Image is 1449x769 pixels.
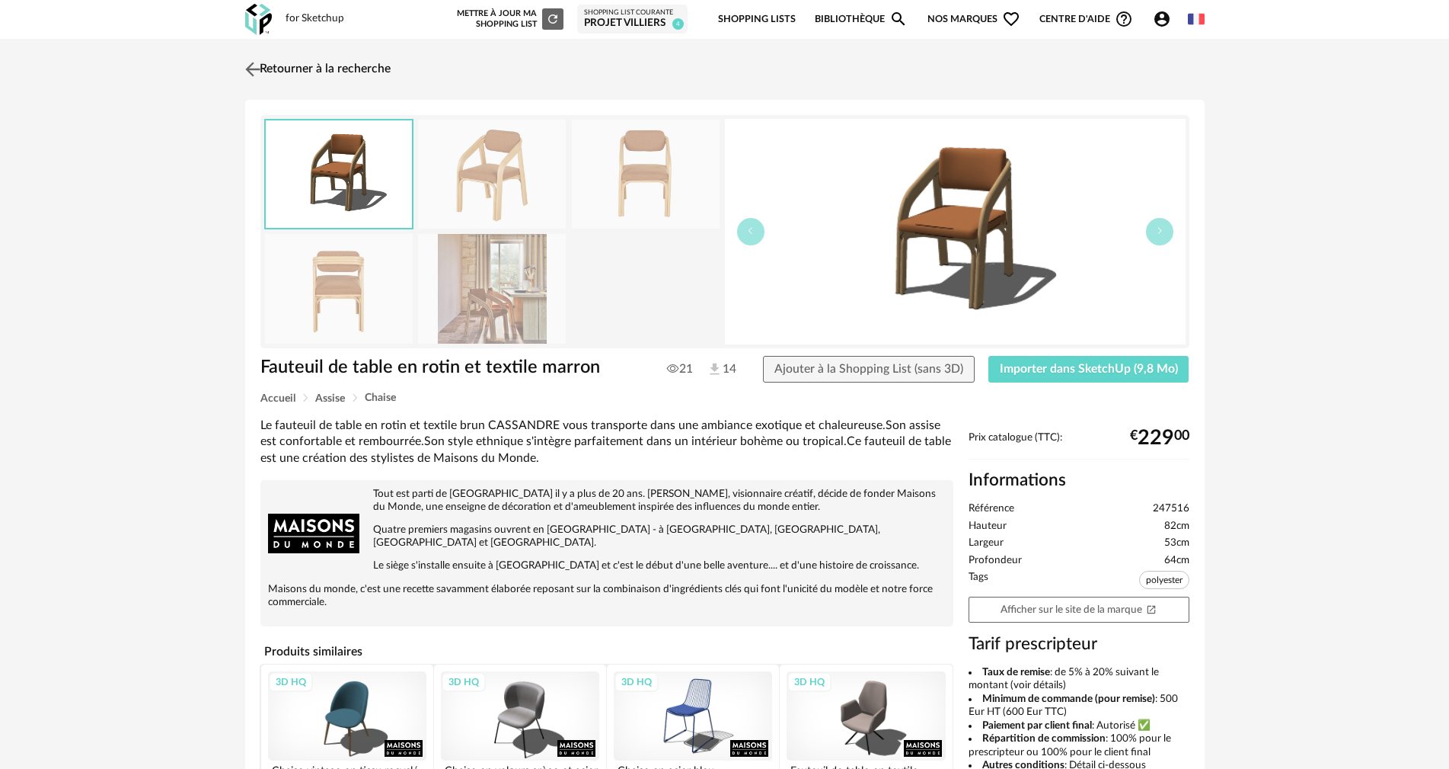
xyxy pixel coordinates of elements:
[1002,10,1020,28] span: Heart Outline icon
[969,431,1189,460] div: Prix catalogue (TTC):
[969,633,1189,655] h3: Tarif prescripteur
[584,17,681,30] div: PROJET VILLIERS
[969,693,1189,719] li: : 500 Eur HT (600 Eur TTC)
[1138,432,1174,444] span: 229
[774,363,963,375] span: Ajouter à la Shopping List (sans 3D)
[927,2,1020,37] span: Nos marques
[241,53,391,86] a: Retourner à la recherche
[315,393,345,404] span: Assise
[1115,10,1133,28] span: Help Circle Outline icon
[982,720,1092,731] b: Paiement par client final
[982,694,1155,704] b: Minimum de commande (pour remise)
[969,719,1189,733] li: : Autorisé ✅
[260,640,953,663] h4: Produits similaires
[982,733,1106,744] b: Répartition de commission
[268,559,946,572] p: Le siège s'installe ensuite à [GEOGRAPHIC_DATA] et c'est le début d'une belle aventure.... et d'u...
[1153,10,1178,28] span: Account Circle icon
[969,597,1189,623] a: Afficher sur le site de la marqueOpen In New icon
[365,393,396,403] span: Chaise
[1139,571,1189,589] span: polyester
[268,488,359,579] img: brand logo
[969,732,1189,759] li: : 100% pour le prescripteur ou 100% pour le client final
[969,469,1189,492] h2: Informations
[969,666,1189,693] li: : de 5% à 20% suivant le montant (voir détails)
[418,120,566,229] img: fauteuil-de-table-en-rotin-et-textile-marron-1000-13-40-247516_2.jpg
[1164,537,1189,550] span: 53cm
[982,667,1050,678] b: Taux de remise
[286,12,344,26] div: for Sketchup
[969,537,1004,550] span: Largeur
[707,361,735,378] span: 14
[1164,520,1189,533] span: 82cm
[1039,10,1133,28] span: Centre d'aideHelp Circle Outline icon
[268,488,946,514] p: Tout est parti de [GEOGRAPHIC_DATA] il y a plus de 20 ans. [PERSON_NAME], visionnaire créatif, dé...
[260,356,639,380] h1: Fauteuil de table en rotin et textile marron
[718,2,796,37] a: Shopping Lists
[418,234,566,343] img: fauteuil-de-table-en-rotin-et-textile-marron-1000-13-40-247516_3.jpg
[1164,554,1189,568] span: 64cm
[584,8,681,30] a: Shopping List courante PROJET VILLIERS 4
[245,4,272,35] img: OXP
[988,356,1189,383] button: Importer dans SketchUp (9,8 Mo)
[672,18,684,30] span: 4
[614,672,659,692] div: 3D HQ
[969,554,1022,568] span: Profondeur
[889,10,908,28] span: Magnify icon
[584,8,681,18] div: Shopping List courante
[268,583,946,609] p: Maisons du monde, c'est une recette savamment élaborée reposant sur la combinaison d'ingrédients ...
[269,672,313,692] div: 3D HQ
[1000,363,1178,375] span: Importer dans SketchUp (9,8 Mo)
[1130,432,1189,444] div: € 00
[572,120,720,229] img: fauteuil-de-table-en-rotin-et-textile-marron-1000-13-40-247516_4.jpg
[787,672,831,692] div: 3D HQ
[260,393,295,404] span: Accueil
[260,418,953,466] div: Le fauteuil de table en rotin et textile brun CASSANDRE vous transporte dans une ambiance exotiqu...
[707,361,723,377] img: Téléchargements
[815,2,908,37] a: BibliothèqueMagnify icon
[260,393,1189,404] div: Breadcrumb
[1188,11,1205,27] img: fr
[1153,10,1171,28] span: Account Circle icon
[725,119,1186,344] img: thumbnail.png
[454,8,563,30] div: Mettre à jour ma Shopping List
[763,356,975,383] button: Ajouter à la Shopping List (sans 3D)
[969,571,988,593] span: Tags
[1146,604,1157,614] span: Open In New icon
[268,524,946,550] p: Quatre premiers magasins ouvrent en [GEOGRAPHIC_DATA] - à [GEOGRAPHIC_DATA], [GEOGRAPHIC_DATA], [...
[969,520,1007,533] span: Hauteur
[546,14,560,23] span: Refresh icon
[241,58,263,80] img: svg+xml;base64,PHN2ZyB3aWR0aD0iMjQiIGhlaWdodD0iMjQiIHZpZXdCb3g9IjAgMCAyNCAyNCIgZmlsbD0ibm9uZSIgeG...
[969,502,1014,516] span: Référence
[1153,502,1189,516] span: 247516
[266,120,412,228] img: thumbnail.png
[442,672,486,692] div: 3D HQ
[667,361,693,376] span: 21
[265,234,413,343] img: fauteuil-de-table-en-rotin-et-textile-marron-1000-13-40-247516_5.jpg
